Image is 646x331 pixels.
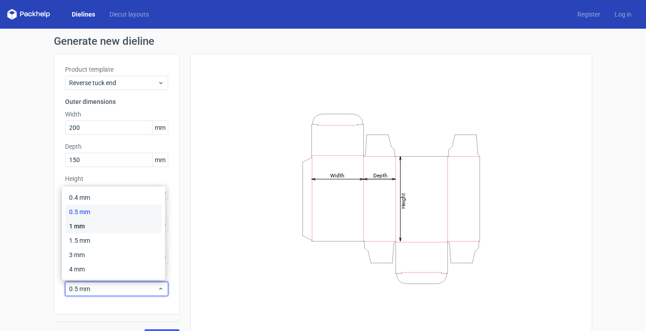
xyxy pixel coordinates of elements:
[65,219,161,233] div: 1 mm
[65,10,102,19] a: Dielines
[607,10,639,19] a: Log in
[570,10,607,19] a: Register
[400,193,406,208] tspan: Height
[65,142,168,151] label: Depth
[69,284,157,293] span: 0.5 mm
[65,248,161,262] div: 3 mm
[65,97,168,106] h3: Outer dimensions
[65,205,161,219] div: 0.5 mm
[152,121,168,134] span: mm
[330,172,345,178] tspan: Width
[65,190,161,205] div: 0.4 mm
[65,233,161,248] div: 1.5 mm
[373,172,388,178] tspan: Depth
[54,36,592,47] h1: Generate new dieline
[65,174,168,183] label: Height
[69,78,157,87] span: Reverse tuck end
[152,185,168,199] span: mm
[102,10,156,19] a: Diecut layouts
[65,262,161,276] div: 4 mm
[65,110,168,119] label: Width
[65,65,168,74] label: Product template
[152,153,168,167] span: mm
